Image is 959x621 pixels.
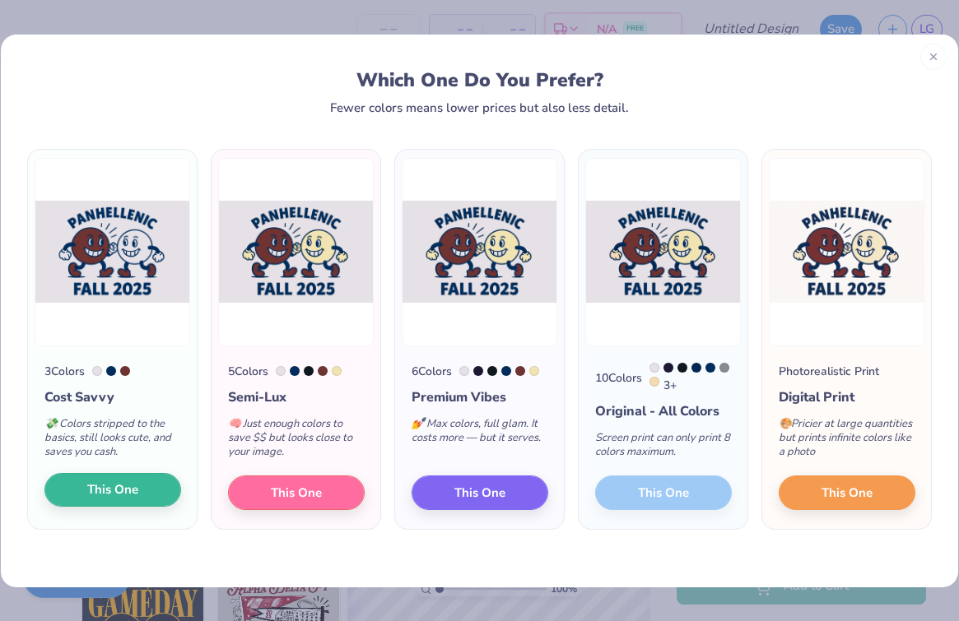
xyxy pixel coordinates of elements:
[106,366,116,376] div: 648 C
[46,69,914,91] div: Which One Do You Prefer?
[412,416,425,431] span: 💅
[529,366,539,376] div: 7499 C
[228,387,365,407] div: Semi-Lux
[271,483,322,502] span: This One
[649,363,732,394] div: 3 +
[487,366,497,376] div: Black 6 C
[276,366,286,376] div: 663 C
[595,401,732,421] div: Original - All Colors
[412,387,548,407] div: Premium Vibes
[290,366,300,376] div: 648 C
[330,101,629,114] div: Fewer colors means lower prices but also less detail.
[87,480,138,499] span: This One
[585,158,741,346] img: 10 color option
[92,366,102,376] div: 663 C
[473,366,483,376] div: 5255 C
[228,407,365,475] div: Just enough colors to save $$ but looks close to your image.
[677,363,687,373] div: Black 6 C
[44,387,181,407] div: Cost Savvy
[412,475,548,510] button: This One
[595,369,642,387] div: 10 Colors
[649,363,659,373] div: 663 C
[412,363,452,380] div: 6 Colors
[402,158,557,346] img: 6 color option
[779,416,792,431] span: 🎨
[228,363,268,380] div: 5 Colors
[822,483,873,502] span: This One
[719,363,729,373] div: 877 C
[501,366,511,376] div: 648 C
[44,407,181,475] div: Colors stripped to the basics, still looks cute, and saves you cash.
[35,158,190,346] img: 3 color option
[120,366,130,376] div: 7629 C
[663,363,673,373] div: 5255 C
[228,416,241,431] span: 🧠
[779,475,915,510] button: This One
[769,158,924,346] img: Photorealistic preview
[304,366,314,376] div: Black 6 C
[332,366,342,376] div: 7499 C
[691,363,701,373] div: 295 C
[515,366,525,376] div: 7629 C
[318,366,328,376] div: 7629 C
[779,363,879,380] div: Photorealistic Print
[649,377,659,387] div: 7506 C
[705,363,715,373] div: 648 C
[44,416,58,431] span: 💸
[218,158,374,346] img: 5 color option
[454,483,505,502] span: This One
[44,363,85,380] div: 3 Colors
[595,421,732,475] div: Screen print can only print 8 colors maximum.
[228,475,365,510] button: This One
[459,366,469,376] div: 663 C
[412,407,548,461] div: Max colors, full glam. It costs more — but it serves.
[779,387,915,407] div: Digital Print
[779,407,915,475] div: Pricier at large quantities but prints infinite colors like a photo
[44,473,181,507] button: This One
